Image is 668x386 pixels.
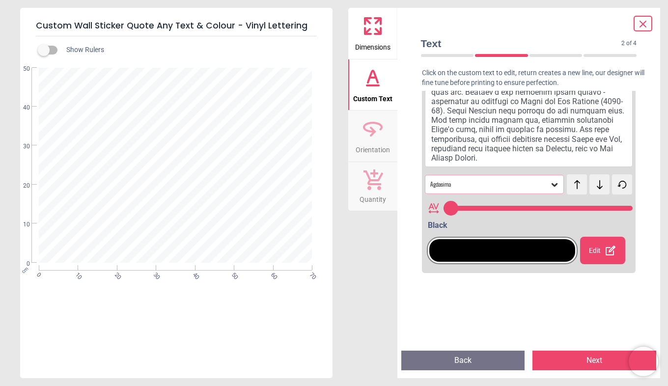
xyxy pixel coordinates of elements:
div: Black [428,220,633,231]
button: Back [401,351,525,370]
span: Quantity [360,190,386,205]
div: Agdasima [429,180,550,189]
span: 40 [11,104,30,112]
span: 50 [11,65,30,73]
span: 10 [11,221,30,229]
iframe: Brevo live chat [629,347,658,376]
button: Custom Text [348,59,397,110]
button: Orientation [348,110,397,162]
span: Orientation [356,140,390,155]
span: 20 [11,182,30,190]
span: 2 of 4 [621,39,637,48]
div: Show Rulers [44,44,333,56]
div: Edit [580,237,625,264]
span: Dimensions [355,38,390,53]
h5: Custom Wall Sticker Quote Any Text & Colour - Vinyl Lettering [36,16,317,36]
button: Dimensions [348,8,397,59]
span: 30 [11,142,30,151]
p: Click on the custom text to edit, return creates a new line, our designer will fine tune before p... [413,68,645,87]
button: Next [532,351,656,370]
span: 0 [11,260,30,268]
span: Text [421,36,622,51]
button: Quantity [348,162,397,211]
span: Custom Text [353,89,392,104]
